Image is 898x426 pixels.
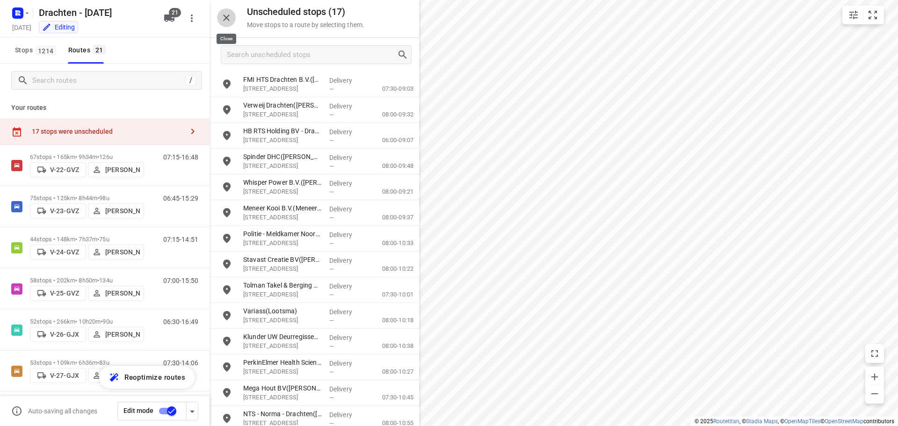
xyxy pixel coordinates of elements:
button: V-25-GVZ [30,286,86,301]
p: [STREET_ADDRESS] [243,316,322,325]
p: 08:00-09:48 [367,161,413,171]
span: — [329,343,334,350]
p: 75 stops • 125km • 8h44m [30,195,144,202]
h5: Drachten - [DATE] [35,5,156,20]
span: — [329,188,334,195]
p: V-23-GVZ [50,207,79,215]
p: 06:45-15:29 [163,195,198,202]
p: Delivery [329,359,364,368]
span: — [329,86,334,93]
span: • [97,359,99,366]
button: [PERSON_NAME] [88,203,144,218]
p: Auto-saving all changes [28,407,97,415]
p: Spinder DHC(Danielle Wijnstra) [243,152,322,161]
div: Routes [68,44,109,56]
p: 53 stops • 109km • 6h36m [30,359,144,366]
p: Delivery [329,307,364,317]
span: • [97,277,99,284]
button: V-22-GVZ [30,162,86,177]
p: Delivery [329,282,364,291]
p: Delivery [329,76,364,85]
button: V-23-GVZ [30,203,86,218]
button: V-24-GVZ [30,245,86,260]
span: • [97,195,99,202]
div: / [186,75,196,86]
span: — [329,137,334,144]
p: 44 stops • 148km • 7h37m [30,236,144,243]
input: Search unscheduled stops [227,48,397,62]
button: More [182,9,201,28]
p: [PERSON_NAME] [105,248,140,256]
p: [PERSON_NAME] [105,207,140,215]
p: Delivery [329,153,364,162]
p: [PERSON_NAME] [105,331,140,338]
p: Delivery [329,230,364,239]
span: 90u [102,318,112,325]
p: [STREET_ADDRESS] [243,84,322,94]
span: — [329,214,334,221]
p: 08:00-10:38 [367,341,413,351]
p: 67 stops • 165km • 9h34m [30,153,144,160]
p: Delivery [329,204,364,214]
button: [PERSON_NAME] [88,162,144,177]
p: [PERSON_NAME] [105,289,140,297]
p: V-25-GVZ [50,289,79,297]
span: Stops [15,44,59,56]
span: 75u [99,236,109,243]
p: [STREET_ADDRESS] [243,290,322,299]
p: 08:00-10:22 [367,264,413,274]
p: V-24-GVZ [50,248,79,256]
p: Delivery [329,333,364,342]
button: [PERSON_NAME] [88,245,144,260]
p: 07:30-09:03 [367,84,413,94]
button: Reoptimize routes [99,366,195,389]
h5: [DATE] [8,22,35,33]
p: Move stops to a route by selecting them. [247,21,364,29]
p: 07:30-10:01 [367,290,413,299]
a: OpenStreetMap [825,418,863,425]
p: 07:30-10:45 [367,393,413,402]
span: 21 [93,45,106,54]
p: [STREET_ADDRESS] [243,187,322,196]
a: Routetitan [713,418,739,425]
p: Variass(Lootsma) [243,306,322,316]
p: 58 stops • 202km • 8h50m [30,277,144,284]
span: — [329,317,334,324]
p: Delivery [329,101,364,111]
p: [STREET_ADDRESS] [243,110,322,119]
p: 07:15-16:48 [163,153,198,161]
p: [STREET_ADDRESS] [243,161,322,171]
span: Reoptimize routes [124,371,185,383]
button: [PERSON_NAME] [88,286,144,301]
p: [STREET_ADDRESS] [243,264,322,274]
span: 1214 [36,46,56,55]
p: [STREET_ADDRESS] [243,367,322,376]
p: PerkinElmer Health Science BV - Drachten(Arjen van der Goot) [243,358,322,367]
input: Search routes [32,73,186,88]
span: — [329,368,334,375]
span: 83u [99,359,109,366]
span: — [329,111,334,118]
span: • [97,236,99,243]
button: Map settings [844,6,863,24]
span: Edit mode [123,407,153,414]
p: Politie - Meldkamer Noord-Nederland(Alice Koning) [243,229,322,238]
p: [STREET_ADDRESS] [243,341,322,351]
p: Whisper Power B.V.(Theo Schiphof) [243,178,322,187]
p: 07:30-14:06 [163,359,198,367]
p: V-22-GVZ [50,166,79,173]
p: 52 stops • 266km • 10h20m [30,318,144,325]
a: OpenMapTiles [784,418,820,425]
p: 08:00-10:18 [367,316,413,325]
p: [STREET_ADDRESS] [243,136,322,145]
a: Stadia Maps [746,418,778,425]
p: Delivery [329,256,364,265]
button: [PERSON_NAME] [88,368,144,383]
p: 08:00-10:27 [367,367,413,376]
p: FMI HTS Drachten B.V.([PERSON_NAME]) [243,75,322,84]
p: V-26-GJX [50,331,79,338]
p: Delivery [329,127,364,137]
p: 08:00-09:37 [367,213,413,222]
div: small contained button group [842,6,884,24]
li: © 2025 , © , © © contributors [695,418,894,425]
